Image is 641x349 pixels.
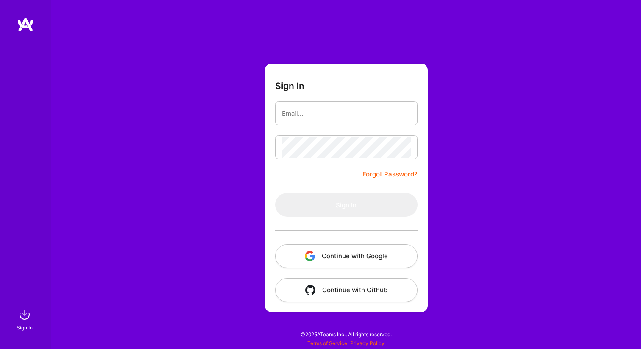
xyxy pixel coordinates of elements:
[350,340,385,346] a: Privacy Policy
[282,103,411,124] input: Email...
[18,306,33,332] a: sign inSign In
[275,278,418,302] button: Continue with Github
[16,306,33,323] img: sign in
[362,169,418,179] a: Forgot Password?
[17,323,33,332] div: Sign In
[305,285,315,295] img: icon
[275,193,418,217] button: Sign In
[307,340,385,346] span: |
[307,340,347,346] a: Terms of Service
[51,324,641,345] div: © 2025 ATeams Inc., All rights reserved.
[275,244,418,268] button: Continue with Google
[275,81,304,91] h3: Sign In
[17,17,34,32] img: logo
[305,251,315,261] img: icon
